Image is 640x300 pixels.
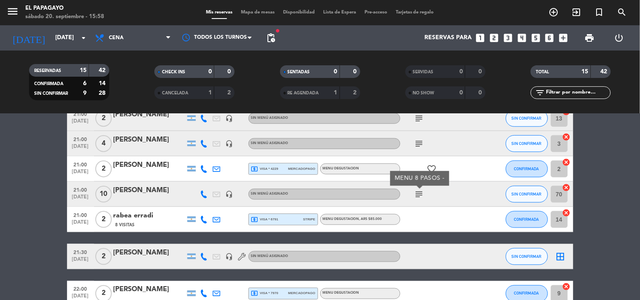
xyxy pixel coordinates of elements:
[99,67,107,73] strong: 42
[113,210,185,221] div: rabea erradi
[251,216,278,223] span: visa * 6791
[323,217,382,221] span: MENU DEGUSTACION
[113,134,185,145] div: [PERSON_NAME]
[226,115,233,122] i: headset_mic
[323,292,359,295] span: MENU DEGUSTACION
[251,116,289,120] span: Sin menú asignado
[502,32,513,43] i: looks_3
[514,217,539,222] span: CONFIRMADA
[572,7,582,17] i: exit_to_app
[251,216,259,223] i: local_atm
[506,248,548,265] button: SIN CONFIRMAR
[113,284,185,295] div: [PERSON_NAME]
[506,110,548,127] button: SIN CONFIRMAR
[614,33,624,43] i: power_settings_new
[459,90,463,96] strong: 0
[70,247,91,257] span: 21:30
[226,190,233,198] i: headset_mic
[512,141,542,146] span: SIN CONFIRMAR
[70,134,91,144] span: 21:00
[582,69,589,75] strong: 15
[226,253,233,260] i: headset_mic
[558,32,569,43] i: add_box
[34,69,61,73] span: RESERVADAS
[516,32,527,43] i: looks_4
[275,28,280,33] span: fiber_manual_record
[514,291,539,296] span: CONFIRMADA
[414,189,424,199] i: subject
[556,252,566,262] i: border_all
[413,70,434,74] span: SERVIDAS
[536,70,549,74] span: TOTAL
[549,7,559,17] i: add_circle_outline
[601,69,609,75] strong: 42
[228,90,233,96] strong: 2
[605,25,634,51] div: LOG OUT
[25,4,104,13] div: El Papagayo
[228,69,233,75] strong: 0
[478,90,483,96] strong: 0
[70,109,91,118] span: 21:00
[70,118,91,128] span: [DATE]
[617,7,627,17] i: search
[70,220,91,229] span: [DATE]
[489,32,500,43] i: looks_two
[319,10,360,15] span: Lista de Espera
[279,10,319,15] span: Disponibilidad
[266,33,276,43] span: pending_actions
[288,291,315,296] span: mercadopago
[251,290,259,297] i: local_atm
[414,113,424,123] i: subject
[334,69,338,75] strong: 0
[288,166,315,171] span: mercadopago
[83,80,86,86] strong: 6
[360,10,392,15] span: Pre-acceso
[512,192,542,196] span: SIN CONFIRMAR
[562,283,571,291] i: cancel
[535,88,545,98] i: filter_list
[562,133,571,141] i: cancel
[99,90,107,96] strong: 28
[95,161,112,177] span: 2
[95,110,112,127] span: 2
[562,183,571,192] i: cancel
[6,5,19,21] button: menu
[251,165,259,173] i: local_atm
[95,135,112,152] span: 4
[427,164,437,174] i: favorite_border
[543,5,565,19] span: RESERVAR MESA
[475,32,486,43] i: looks_one
[413,91,435,95] span: NO SHOW
[70,210,91,220] span: 21:00
[544,32,555,43] i: looks_6
[237,10,279,15] span: Mapa de mesas
[34,82,63,86] span: CONFIRMADA
[323,167,359,170] span: MENU DEGUSTACION
[113,109,185,120] div: [PERSON_NAME]
[288,70,310,74] span: SENTADAS
[162,70,185,74] span: CHECK INS
[83,90,86,96] strong: 9
[611,5,634,19] span: BUSCAR
[25,13,104,21] div: sábado 20. septiembre - 15:58
[353,90,358,96] strong: 2
[226,140,233,147] i: headset_mic
[334,90,338,96] strong: 1
[506,211,548,228] button: CONFIRMADA
[414,139,424,149] i: subject
[113,185,185,196] div: [PERSON_NAME]
[109,35,124,41] span: Cena
[70,159,91,169] span: 21:00
[394,174,445,183] div: MENU 8 PASOS -
[70,257,91,266] span: [DATE]
[202,10,237,15] span: Mis reservas
[70,194,91,204] span: [DATE]
[353,69,358,75] strong: 0
[594,7,605,17] i: turned_in_not
[251,165,278,173] span: visa * 4229
[288,91,319,95] span: RE AGENDADA
[70,284,91,294] span: 22:00
[70,169,91,179] span: [DATE]
[70,144,91,153] span: [DATE]
[514,166,539,171] span: CONFIRMADA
